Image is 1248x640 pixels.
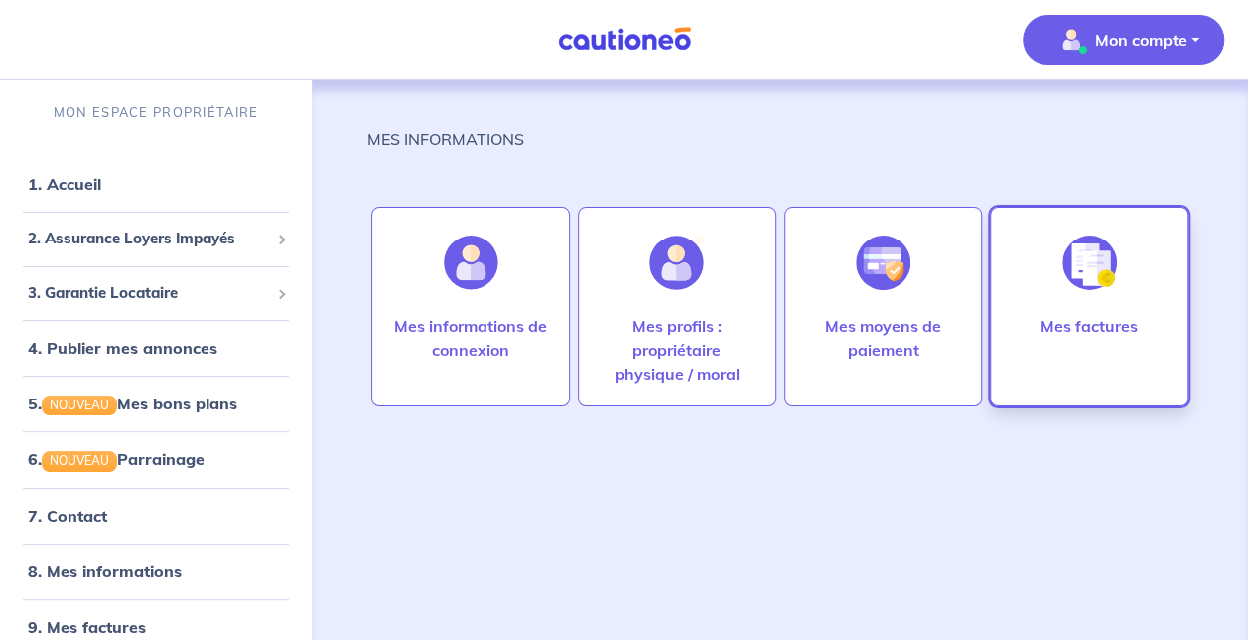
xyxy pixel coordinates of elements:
div: 8. Mes informations [8,552,304,591]
a: 5.NOUVEAUMes bons plans [28,394,237,413]
p: Mes informations de connexion [392,314,549,362]
img: illu_account.svg [444,236,498,290]
div: 6.NOUVEAUParrainage [8,439,304,479]
div: 4. Publier mes annonces [8,328,304,368]
img: illu_account_valid_menu.svg [1055,24,1087,56]
img: illu_credit_card_no_anim.svg [856,236,910,290]
button: illu_account_valid_menu.svgMon compte [1023,15,1224,65]
span: 3. Garantie Locataire [28,282,269,305]
p: Mon compte [1095,28,1187,52]
a: 8. Mes informations [28,561,182,581]
a: 4. Publier mes annonces [28,338,217,358]
div: 2. Assurance Loyers Impayés [8,220,304,258]
div: 1. Accueil [8,164,304,204]
p: MES INFORMATIONS [367,127,524,151]
span: 2. Assurance Loyers Impayés [28,228,269,250]
div: 7. Contact [8,496,304,536]
a: 9. Mes factures [28,617,146,637]
div: 5.NOUVEAUMes bons plans [8,384,304,423]
p: Mes moyens de paiement [805,314,962,362]
p: Mes factures [1040,314,1138,338]
img: illu_account_add.svg [649,236,704,290]
p: Mes profils : propriétaire physique / moral [599,314,756,386]
a: 6.NOUVEAUParrainage [28,449,205,469]
img: illu_invoice.svg [1062,236,1117,290]
a: 7. Contact [28,506,107,526]
img: Cautioneo [550,27,699,52]
a: 1. Accueil [28,174,101,194]
div: 3. Garantie Locataire [8,274,304,313]
p: MON ESPACE PROPRIÉTAIRE [54,103,258,122]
